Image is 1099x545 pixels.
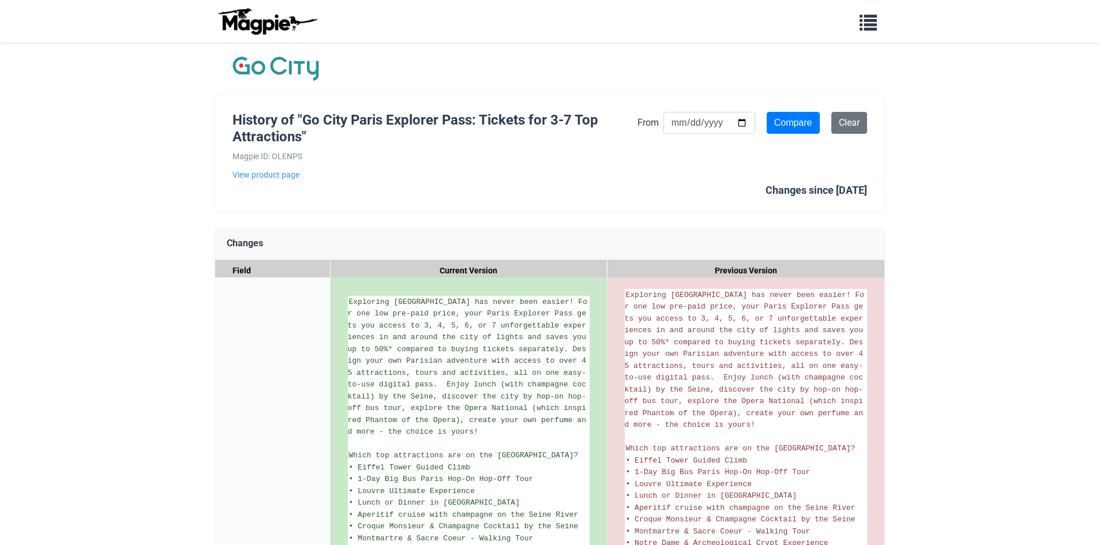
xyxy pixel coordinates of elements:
span: • Louvre Ultimate Experience [349,487,475,495]
div: Field [215,260,331,281]
a: View product page [232,168,637,181]
div: Previous Version [607,260,884,281]
label: From [637,115,659,130]
span: • Eiffel Tower Guided Climb [626,456,748,465]
span: • Lunch or Dinner in [GEOGRAPHIC_DATA] [626,491,797,500]
span: Exploring [GEOGRAPHIC_DATA] has never been easier! For one low pre-paid price, your Paris Explore... [625,291,868,430]
div: Changes [215,227,884,260]
span: • Aperitif cruise with champagne on the Seine River [349,510,579,519]
span: • Croque Monsieur & Champagne Cocktail by the Seine [626,515,856,524]
span: Which top attractions are on the [GEOGRAPHIC_DATA]? [349,451,579,460]
a: Clear [831,112,867,134]
span: Exploring [GEOGRAPHIC_DATA] has never been easier! For one low pre-paid price, your Paris Explore... [348,298,591,437]
div: Changes since [DATE] [766,182,867,199]
span: Which top attractions are on the [GEOGRAPHIC_DATA]? [626,444,856,453]
span: • Eiffel Tower Guided Climb [349,463,471,472]
span: • Lunch or Dinner in [GEOGRAPHIC_DATA] [349,498,520,507]
span: • Croque Monsieur & Champagne Cocktail by the Seine [349,522,579,531]
input: Compare [767,112,820,134]
span: • Aperitif cruise with champagne on the Seine River [626,503,856,512]
div: Current Version [331,260,607,281]
h1: History of "Go City Paris Explorer Pass: Tickets for 3-7 Top Attractions" [232,112,637,145]
span: • Louvre Ultimate Experience [626,480,752,488]
img: logo-ab69f6fb50320c5b225c76a69d11143b.png [215,7,319,35]
img: Company Logo [232,54,319,83]
span: • Montmartre & Sacre Coeur - Walking Tour [349,534,534,543]
div: Magpie ID: OLENPS [232,150,637,163]
span: • Montmartre & Sacre Coeur - Walking Tour [626,527,811,536]
span: • 1-Day Big Bus Paris Hop-On Hop-Off Tour [626,468,811,476]
span: • 1-Day Big Bus Paris Hop-On Hop-Off Tour [349,475,534,483]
